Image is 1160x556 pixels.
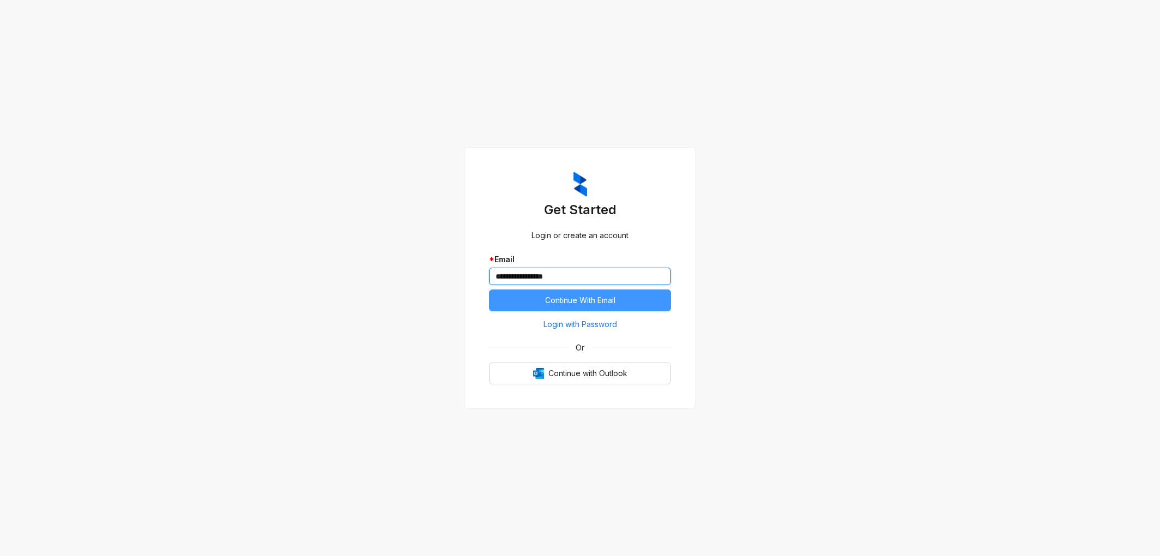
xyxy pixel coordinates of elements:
[533,368,544,379] img: Outlook
[489,362,671,384] button: OutlookContinue with Outlook
[489,316,671,333] button: Login with Password
[548,367,627,379] span: Continue with Outlook
[573,172,587,197] img: ZumaIcon
[489,229,671,241] div: Login or create an account
[489,201,671,219] h3: Get Started
[545,294,615,306] span: Continue With Email
[489,289,671,311] button: Continue With Email
[544,318,617,330] span: Login with Password
[489,253,671,265] div: Email
[568,342,592,354] span: Or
